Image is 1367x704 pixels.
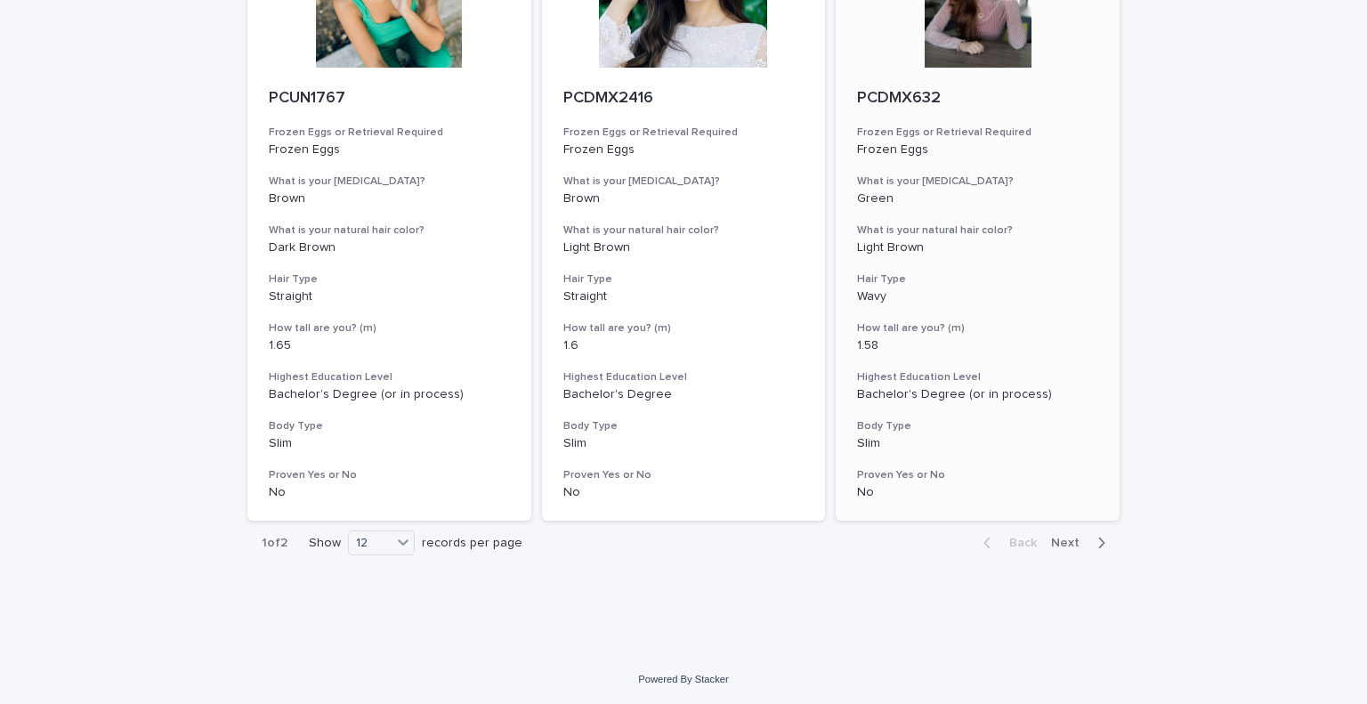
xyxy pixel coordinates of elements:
p: PCDMX632 [857,89,1098,109]
span: Back [999,537,1037,549]
p: No [857,485,1098,500]
p: Slim [269,436,510,451]
p: No [269,485,510,500]
p: Brown [269,191,510,206]
div: 12 [349,534,392,553]
p: 1 of 2 [247,522,302,565]
h3: What is your natural hair color? [563,223,805,238]
h3: Frozen Eggs or Retrieval Required [857,125,1098,140]
p: Brown [563,191,805,206]
button: Next [1044,535,1120,551]
p: 1.65 [269,338,510,353]
h3: Body Type [269,419,510,433]
p: Frozen Eggs [563,142,805,158]
p: Wavy [857,289,1098,304]
p: records per page [422,536,522,551]
h3: What is your natural hair color? [857,223,1098,238]
p: 1.58 [857,338,1098,353]
h3: Body Type [857,419,1098,433]
h3: Hair Type [857,272,1098,287]
h3: Frozen Eggs or Retrieval Required [269,125,510,140]
p: Light Brown [857,240,1098,255]
p: Bachelor's Degree (or in process) [857,387,1098,402]
h3: Proven Yes or No [563,468,805,482]
p: 1.6 [563,338,805,353]
p: Straight [269,289,510,304]
p: No [563,485,805,500]
h3: How tall are you? (m) [563,321,805,336]
a: Powered By Stacker [638,674,728,684]
p: PCDMX2416 [563,89,805,109]
h3: Proven Yes or No [857,468,1098,482]
p: Dark Brown [269,240,510,255]
h3: Frozen Eggs or Retrieval Required [563,125,805,140]
h3: Hair Type [269,272,510,287]
h3: What is your [MEDICAL_DATA]? [563,174,805,189]
h3: How tall are you? (m) [269,321,510,336]
h3: Highest Education Level [857,370,1098,384]
p: Bachelor's Degree [563,387,805,402]
p: Light Brown [563,240,805,255]
span: Next [1051,537,1090,549]
p: Straight [563,289,805,304]
p: Slim [857,436,1098,451]
p: Green [857,191,1098,206]
h3: Highest Education Level [563,370,805,384]
h3: What is your natural hair color? [269,223,510,238]
p: PCUN1767 [269,89,510,109]
h3: What is your [MEDICAL_DATA]? [857,174,1098,189]
p: Bachelor's Degree (or in process) [269,387,510,402]
p: Slim [563,436,805,451]
h3: How tall are you? (m) [857,321,1098,336]
h3: Highest Education Level [269,370,510,384]
h3: What is your [MEDICAL_DATA]? [269,174,510,189]
p: Show [309,536,341,551]
h3: Hair Type [563,272,805,287]
p: Frozen Eggs [269,142,510,158]
h3: Body Type [563,419,805,433]
p: Frozen Eggs [857,142,1098,158]
h3: Proven Yes or No [269,468,510,482]
button: Back [969,535,1044,551]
